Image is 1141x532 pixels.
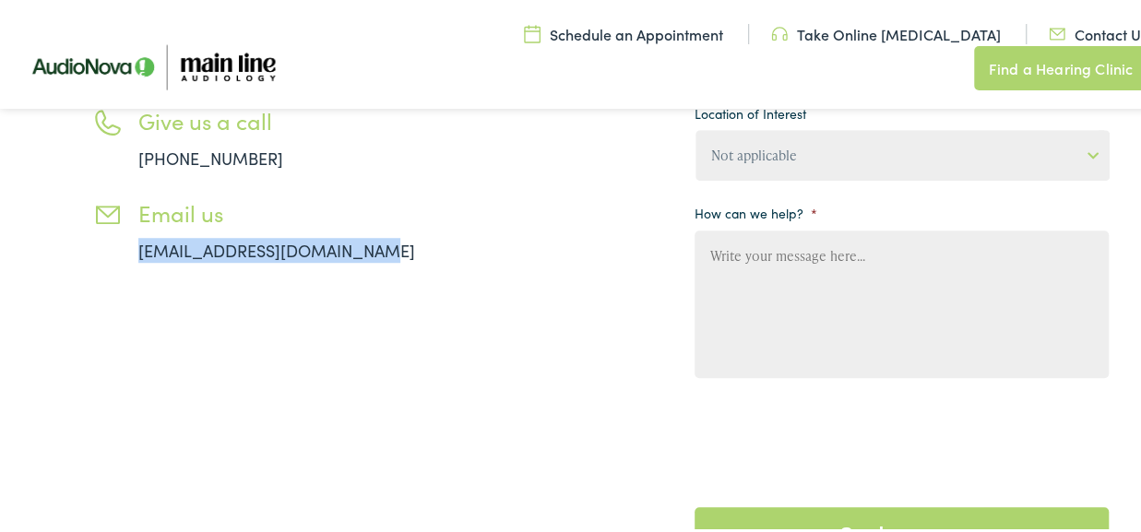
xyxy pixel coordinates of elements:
[771,21,788,41] img: utility icon
[695,202,817,219] label: How can we help?
[138,105,470,132] h3: Give us a call
[524,21,723,41] a: Schedule an Appointment
[771,21,1001,41] a: Take Online [MEDICAL_DATA]
[138,197,470,224] h3: Email us
[138,144,283,167] a: [PHONE_NUMBER]
[695,399,975,471] iframe: reCAPTCHA
[138,236,415,259] a: [EMAIL_ADDRESS][DOMAIN_NAME]
[695,102,806,119] label: Location of Interest
[1049,21,1065,41] img: utility icon
[524,21,541,41] img: utility icon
